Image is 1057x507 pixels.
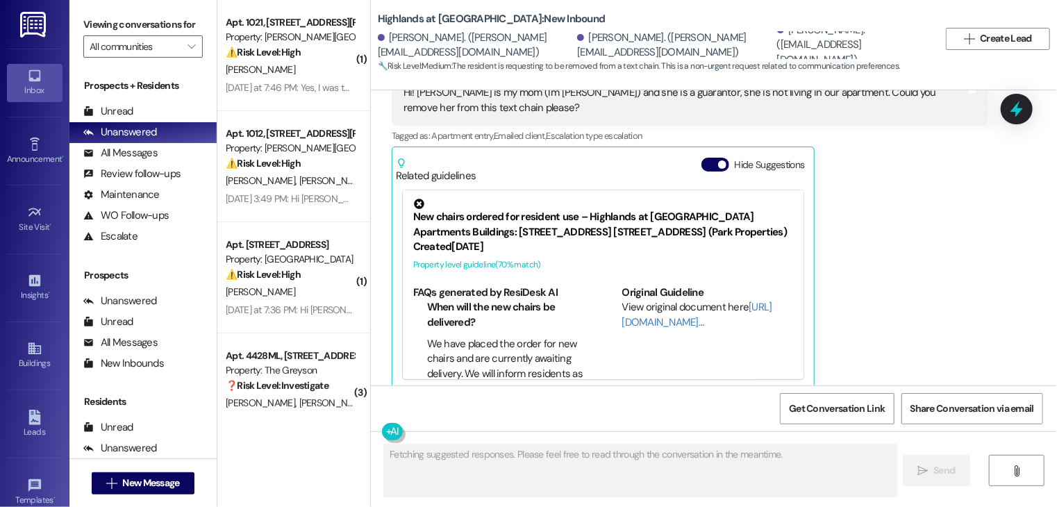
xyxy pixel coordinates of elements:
a: [URL][DOMAIN_NAME]… [622,300,772,329]
span: • [50,220,52,230]
button: Get Conversation Link [780,393,894,424]
span: Send [934,463,956,478]
li: When will the new chairs be delivered? [427,300,584,330]
div: Related guidelines [396,158,476,183]
div: Review follow-ups [83,167,181,181]
div: Unanswered [83,294,157,308]
span: [PERSON_NAME] [226,397,299,409]
span: [PERSON_NAME] [226,285,295,298]
div: [PERSON_NAME]. ([PERSON_NAME][EMAIL_ADDRESS][DOMAIN_NAME]) [577,31,774,60]
i:  [917,465,928,476]
div: Property level guideline ( 70 % match) [413,258,793,272]
div: Property: [PERSON_NAME][GEOGRAPHIC_DATA] [226,141,354,156]
span: Emailed client , [494,130,546,142]
b: Highlands at [GEOGRAPHIC_DATA]: New Inbound [378,12,606,26]
label: Viewing conversations for [83,14,203,35]
div: Apt. 4428ML, [STREET_ADDRESS] [226,349,354,363]
div: Unread [83,420,133,435]
i:  [1011,465,1022,476]
span: [PERSON_NAME] [299,397,368,409]
div: Property: [GEOGRAPHIC_DATA] [226,252,354,267]
b: Original Guideline [622,285,704,299]
span: Get Conversation Link [789,401,885,416]
input: All communities [90,35,181,58]
textarea: Fetching suggested responses. Please feel free to read through the conversation in the meantime. [384,444,897,497]
div: Residents [69,394,217,409]
div: Apt. 1012, [STREET_ADDRESS][PERSON_NAME] [226,126,354,141]
div: Hi! [PERSON_NAME] is my mom (I'm [PERSON_NAME]) and she is a guarantor, she is not living in our ... [403,85,966,115]
div: Unread [83,315,133,329]
div: New Inbounds [83,356,164,371]
a: Buildings [7,337,63,374]
a: Insights • [7,269,63,306]
button: Share Conversation via email [901,393,1043,424]
span: Apartment entry , [432,130,494,142]
div: [PERSON_NAME]. ([PERSON_NAME][EMAIL_ADDRESS][DOMAIN_NAME]) [378,31,574,60]
span: Share Conversation via email [910,401,1034,416]
span: New Message [122,476,179,490]
a: Inbox [7,64,63,101]
div: Property: [PERSON_NAME][GEOGRAPHIC_DATA] [226,30,354,44]
div: Unanswered [83,441,157,456]
div: Escalate [83,229,138,244]
span: • [53,493,56,503]
div: [DATE] at 7:46 PM: Yes, I was told to submit a service request for my water. It has a nasty smell... [226,81,922,94]
strong: ⚠️ Risk Level: High [226,157,301,169]
div: Prospects [69,268,217,283]
span: • [62,152,64,162]
div: All Messages [83,146,158,160]
span: [PERSON_NAME] [299,174,372,187]
span: [PERSON_NAME] [226,174,299,187]
span: • [48,288,50,298]
span: [PERSON_NAME] [226,63,295,76]
div: New chairs ordered for resident use – Highlands at [GEOGRAPHIC_DATA] Apartments Buildings: [STREE... [413,199,793,240]
i:  [964,33,974,44]
div: Unanswered [83,125,157,140]
div: WO Follow-ups [83,208,169,223]
div: Apt. 1021, [STREET_ADDRESS][PERSON_NAME] [226,15,354,30]
a: Site Visit • [7,201,63,238]
div: [PERSON_NAME]. ([EMAIL_ADDRESS][DOMAIN_NAME]) [777,23,929,67]
strong: ❓ Risk Level: Investigate [226,379,328,392]
button: Send [903,455,970,486]
img: ResiDesk Logo [20,12,49,38]
div: Created [DATE] [413,240,793,254]
div: Maintenance [83,188,160,202]
a: Leads [7,406,63,443]
span: Escalation type escalation [547,130,642,142]
button: New Message [92,472,194,494]
strong: ⚠️ Risk Level: High [226,46,301,58]
i:  [188,41,195,52]
b: FAQs generated by ResiDesk AI [413,285,558,299]
span: : The resident is requesting to be removed from a text chain. This is a non-urgent request relate... [378,59,900,74]
div: Prospects + Residents [69,78,217,93]
li: We have placed the order for new chairs and are currently awaiting delivery. We will inform resid... [427,337,584,397]
span: Create Lead [981,31,1032,46]
div: View original document here [622,300,793,330]
button: Create Lead [946,28,1050,50]
div: Property: The Greyson [226,363,354,378]
div: Tagged as: [392,126,988,146]
div: All Messages [83,335,158,350]
i:  [106,478,117,489]
label: Hide Suggestions [735,158,805,172]
strong: ⚠️ Risk Level: High [226,268,301,281]
strong: 🔧 Risk Level: Medium [378,60,451,72]
div: Unread [83,104,133,119]
div: Apt. [STREET_ADDRESS] [226,238,354,252]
